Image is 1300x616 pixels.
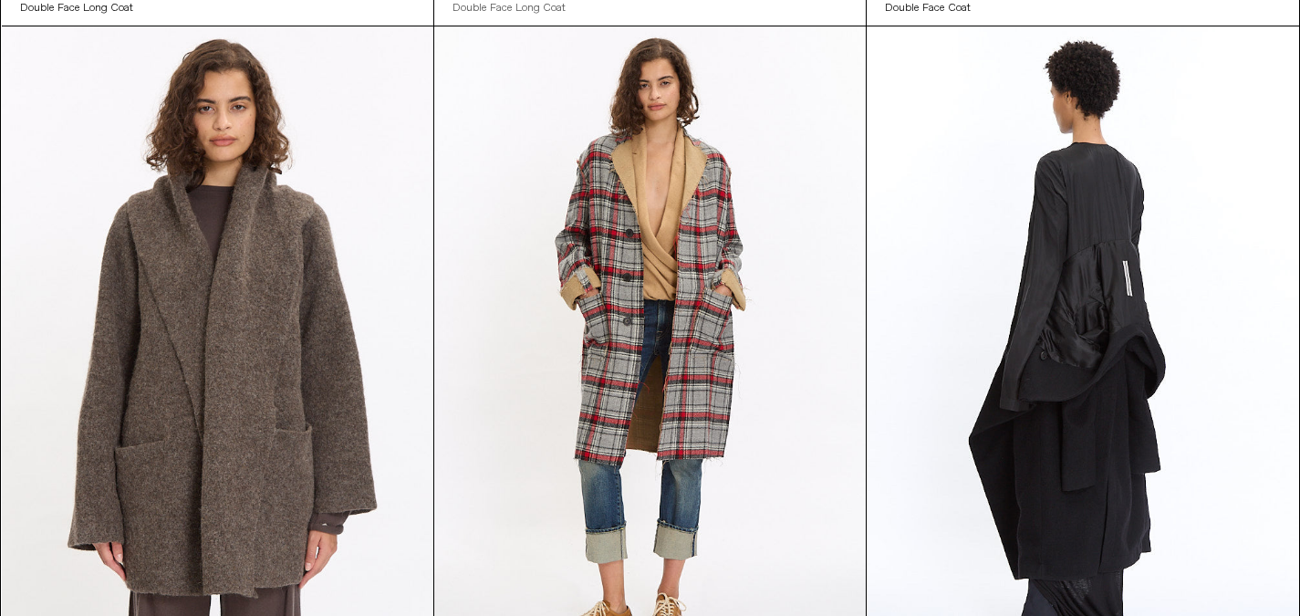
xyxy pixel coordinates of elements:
div: Double Face Long Coat [452,1,566,16]
div: Double Face Coat [885,1,971,16]
div: Double Face Long Coat [20,1,133,16]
